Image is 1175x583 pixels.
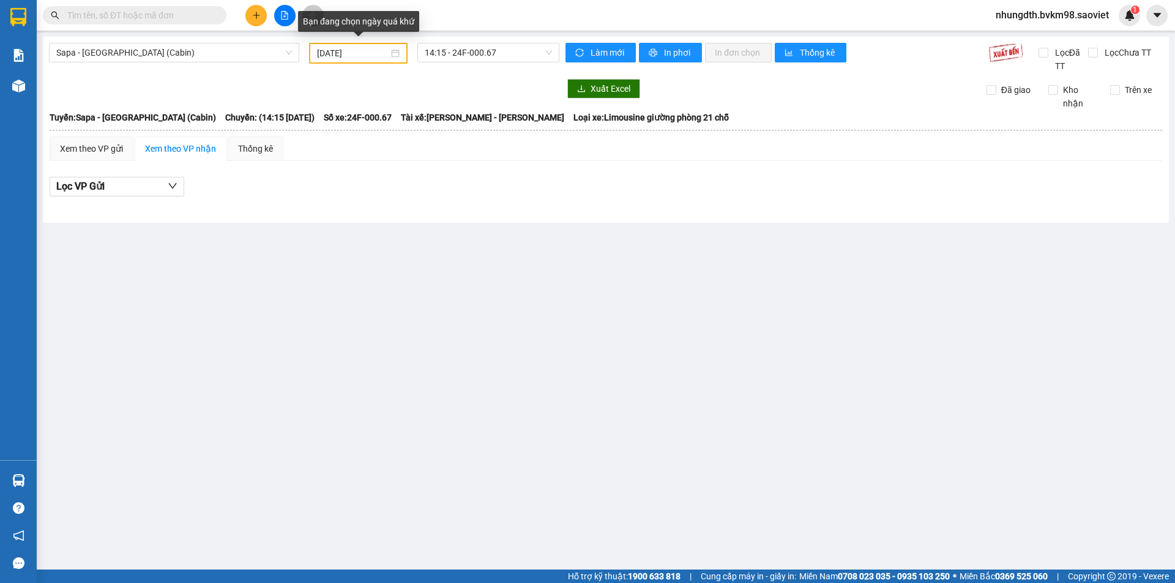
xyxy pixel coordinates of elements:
img: icon-new-feature [1124,10,1135,21]
b: Tuyến: Sapa - [GEOGRAPHIC_DATA] (Cabin) [50,113,216,122]
div: Xem theo VP gửi [60,142,123,155]
strong: 1900 633 818 [628,571,681,581]
sup: 1 [1131,6,1140,14]
button: In đơn chọn [705,43,772,62]
strong: 0369 525 060 [995,571,1048,581]
button: aim [302,5,324,26]
img: 9k= [988,43,1023,62]
span: Thống kê [800,46,837,59]
span: caret-down [1152,10,1163,21]
span: Loại xe: Limousine giường phòng 21 chỗ [573,111,729,124]
span: printer [649,48,659,58]
button: caret-down [1146,5,1168,26]
input: Tìm tên, số ĐT hoặc mã đơn [67,9,212,22]
span: Kho nhận [1058,83,1101,110]
span: Hỗ trợ kỹ thuật: [568,570,681,583]
button: Lọc VP Gửi [50,177,184,196]
span: Lọc VP Gửi [56,179,105,194]
span: search [51,11,59,20]
img: logo-vxr [10,8,26,26]
span: Sapa - Hà Nội (Cabin) [56,43,292,62]
button: downloadXuất Excel [567,79,640,98]
button: syncLàm mới [565,43,636,62]
span: | [690,570,692,583]
img: warehouse-icon [12,474,25,487]
span: down [168,181,177,191]
span: 14:15 - 24F-000.67 [425,43,552,62]
span: 1 [1133,6,1137,14]
strong: 0708 023 035 - 0935 103 250 [838,571,950,581]
span: Làm mới [591,46,626,59]
span: Chuyến: (14:15 [DATE]) [225,111,315,124]
span: Miền Nam [799,570,950,583]
span: In phơi [664,46,692,59]
div: Xem theo VP nhận [145,142,216,155]
span: plus [252,11,261,20]
span: copyright [1107,572,1116,581]
div: Thống kê [238,142,273,155]
span: bar-chart [785,48,795,58]
span: ⚪️ [953,574,957,579]
span: notification [13,530,24,541]
span: Lọc Đã TT [1050,46,1088,73]
span: | [1057,570,1059,583]
div: Bạn đang chọn ngày quá khứ [298,11,419,32]
span: Lọc Chưa TT [1100,46,1153,59]
button: file-add [274,5,296,26]
span: Đã giao [996,83,1035,97]
button: printerIn phơi [639,43,702,62]
span: message [13,557,24,569]
img: solution-icon [12,49,25,62]
span: Miền Bắc [960,570,1048,583]
img: warehouse-icon [12,80,25,92]
button: bar-chartThống kê [775,43,846,62]
span: question-circle [13,502,24,514]
span: Trên xe [1120,83,1157,97]
span: file-add [280,11,289,20]
span: nhungdth.bvkm98.saoviet [986,7,1119,23]
span: Số xe: 24F-000.67 [324,111,392,124]
span: Cung cấp máy in - giấy in: [701,570,796,583]
input: 31/03/2025 [317,46,389,60]
button: plus [245,5,267,26]
span: Tài xế: [PERSON_NAME] - [PERSON_NAME] [401,111,564,124]
span: sync [575,48,586,58]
